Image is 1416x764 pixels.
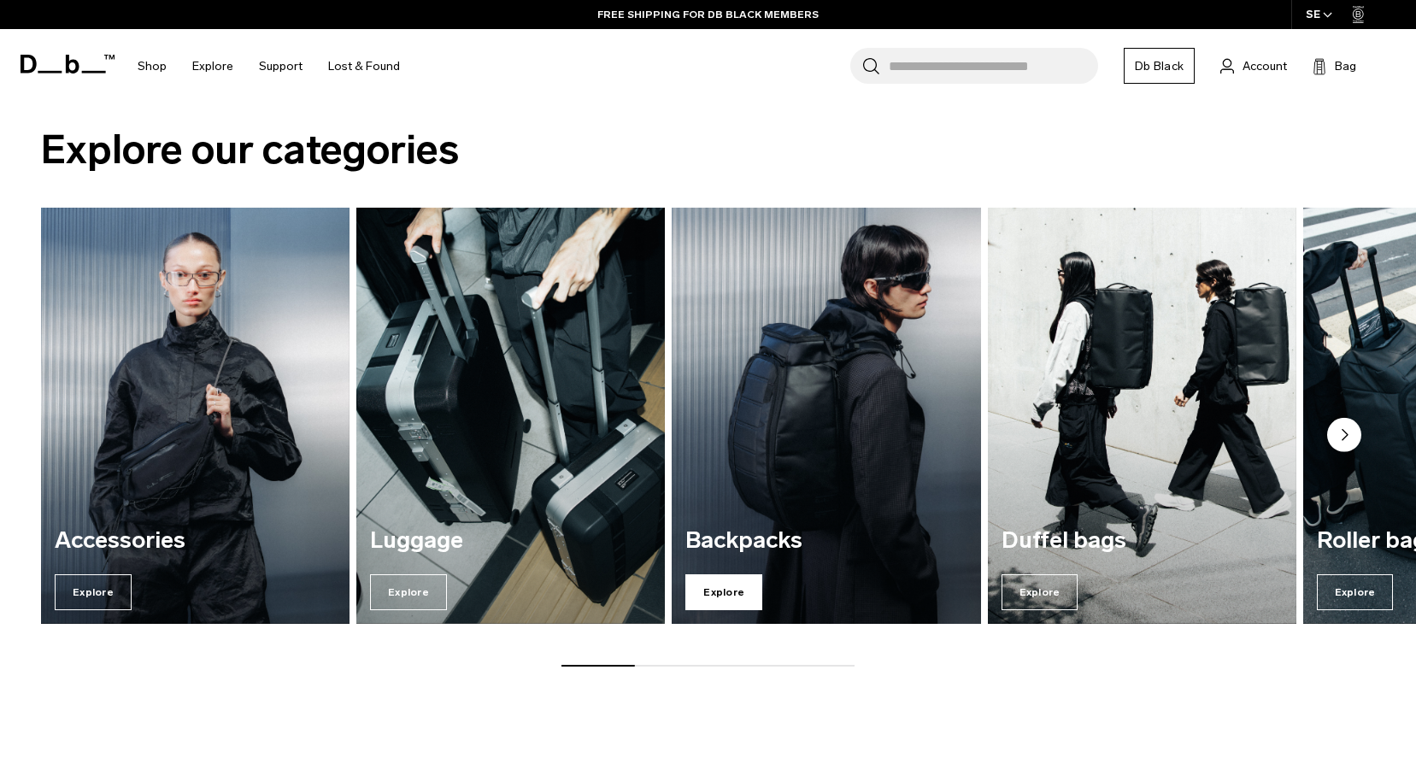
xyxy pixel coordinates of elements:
h3: Accessories [55,528,336,554]
div: 4 / 7 [988,208,1296,625]
div: 2 / 7 [356,208,665,625]
span: Bag [1335,57,1356,75]
button: Next slide [1327,418,1361,455]
a: FREE SHIPPING FOR DB BLACK MEMBERS [597,7,819,22]
h3: Backpacks [685,528,967,554]
span: Explore [685,574,762,610]
h2: Explore our categories [41,120,1375,180]
span: Explore [370,574,447,610]
a: Shop [138,36,167,97]
a: Backpacks Explore [672,208,980,625]
span: Account [1243,57,1287,75]
span: Explore [1317,574,1394,610]
nav: Main Navigation [125,29,413,103]
a: Account [1220,56,1287,76]
a: Db Black [1124,48,1195,84]
a: Explore [192,36,233,97]
button: Bag [1313,56,1356,76]
a: Lost & Found [328,36,400,97]
div: 3 / 7 [672,208,980,625]
span: Explore [1002,574,1078,610]
a: Support [259,36,303,97]
a: Luggage Explore [356,208,665,625]
a: Duffel bags Explore [988,208,1296,625]
h3: Luggage [370,528,651,554]
a: Accessories Explore [41,208,350,625]
span: Explore [55,574,132,610]
h3: Duffel bags [1002,528,1283,554]
div: 1 / 7 [41,208,350,625]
